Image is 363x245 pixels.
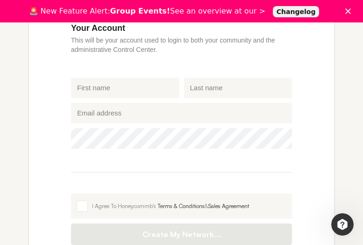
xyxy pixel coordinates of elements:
[71,103,292,123] input: Email address
[184,78,292,98] input: Last name
[273,6,320,17] a: Changelog
[345,8,355,14] div: Close
[110,7,171,15] b: Group Events!
[157,202,205,209] a: Terms & Conditions
[208,202,249,209] a: Sales Agreement
[71,78,179,98] input: First name
[71,36,292,54] p: This will be your account used to login to both your community and the administrative Control Cen...
[92,202,286,210] div: I Agree To Honeycommb's &
[29,7,265,16] div: 🚨 New Feature Alert: See an overview at our >
[71,223,292,245] button: Create My Network...
[331,213,354,236] iframe: Intercom live chat
[71,23,292,33] h3: Your Account
[80,230,283,239] span: Create My Network...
